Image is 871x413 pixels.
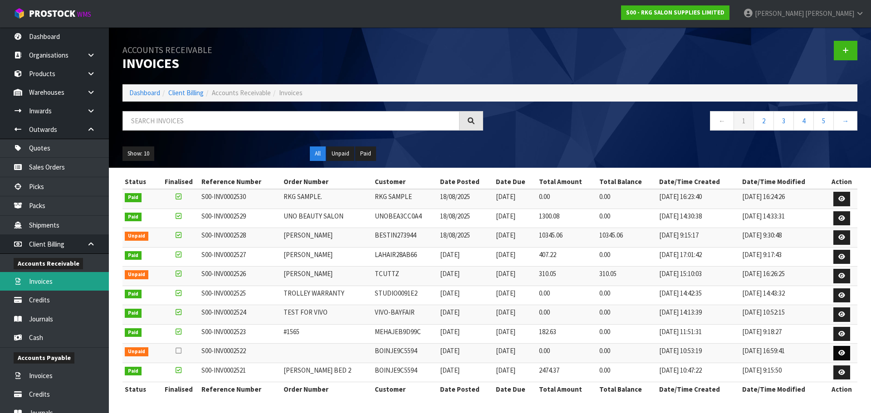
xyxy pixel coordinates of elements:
span: Accounts Payable [14,352,74,364]
td: 0.00 [597,324,657,344]
td: RKG SAMPLE. [281,189,373,209]
span: [PERSON_NAME] [805,9,854,18]
td: [PERSON_NAME] [281,228,373,248]
span: Unpaid [125,347,148,356]
td: 0.00 [597,363,657,382]
span: Accounts Receivable [14,258,83,269]
td: 2474.37 [537,363,597,382]
td: [DATE] [438,286,494,305]
td: [DATE] [438,363,494,382]
td: 182.63 [537,324,597,344]
a: 1 [734,111,754,131]
td: 0.00 [597,286,657,305]
th: Customer [372,175,437,189]
input: Search invoices [122,111,460,131]
span: Paid [125,251,142,260]
td: [DATE] 9:17:43 [740,247,826,267]
span: Invoices [279,88,303,97]
td: TCUTTZ [372,267,437,286]
td: [DATE] 10:47:22 [657,363,740,382]
td: 0.00 [537,189,597,209]
td: 0.00 [597,247,657,267]
th: Status [122,175,158,189]
th: Order Number [281,175,373,189]
td: [DATE] 14:33:31 [740,209,826,228]
td: [DATE] [494,189,537,209]
span: Unpaid [125,232,148,241]
span: Paid [125,367,142,376]
th: Date Posted [438,175,494,189]
td: 1300.08 [537,209,597,228]
td: [DATE] [438,344,494,363]
td: S00-INV0002525 [199,286,281,305]
small: Accounts Receivable [122,44,212,55]
td: [DATE] [494,344,537,363]
th: Date/Time Created [657,382,740,397]
td: 18/08/2025 [438,209,494,228]
td: [DATE] 11:51:31 [657,324,740,344]
td: MEHAJEB9D99C [372,324,437,344]
td: S00-INV0002527 [199,247,281,267]
td: UNO BEAUTY SALON [281,209,373,228]
th: Total Amount [537,175,597,189]
td: S00-INV0002524 [199,305,281,325]
td: [DATE] [438,247,494,267]
th: Action [826,382,857,397]
strong: S00 - RKG SALON SUPPLIES LIMITED [626,9,724,16]
th: Reference Number [199,382,281,397]
small: WMS [77,10,91,19]
td: 0.00 [537,286,597,305]
a: 5 [813,111,834,131]
span: [PERSON_NAME] [755,9,804,18]
td: S00-INV0002530 [199,189,281,209]
a: ← [710,111,734,131]
th: Date Due [494,175,537,189]
button: Show: 10 [122,146,154,161]
td: [DATE] 9:15:17 [657,228,740,248]
td: STUDIO0091E2 [372,286,437,305]
td: [PERSON_NAME] [281,267,373,286]
th: Date Posted [438,382,494,397]
th: Status [122,382,158,397]
td: S00-INV0002526 [199,267,281,286]
th: Action [826,175,857,189]
td: [DATE] 10:52:15 [740,305,826,325]
td: [DATE] 16:26:25 [740,267,826,286]
th: Total Balance [597,382,657,397]
button: Unpaid [327,146,354,161]
td: [DATE] [494,363,537,382]
td: [DATE] 17:01:42 [657,247,740,267]
a: 2 [754,111,774,131]
th: Finalised [158,175,199,189]
a: 3 [773,111,794,131]
td: BOINJE9C5594 [372,363,437,382]
th: Date/Time Created [657,175,740,189]
td: 0.00 [597,344,657,363]
td: [DATE] [494,267,537,286]
td: 310.05 [597,267,657,286]
td: #1565 [281,324,373,344]
a: Dashboard [129,88,160,97]
td: [DATE] [438,324,494,344]
td: 310.05 [537,267,597,286]
a: 4 [793,111,814,131]
td: S00-INV0002522 [199,344,281,363]
td: [PERSON_NAME] BED 2 [281,363,373,382]
td: 18/08/2025 [438,189,494,209]
td: 0.00 [597,305,657,325]
td: 10345.06 [537,228,597,248]
td: VIVO-BAYFAIR [372,305,437,325]
td: [PERSON_NAME] [281,247,373,267]
td: [DATE] 14:43:32 [740,286,826,305]
span: Accounts Receivable [212,88,271,97]
td: [DATE] 14:13:39 [657,305,740,325]
td: S00-INV0002523 [199,324,281,344]
th: Customer [372,382,437,397]
button: Paid [355,146,376,161]
th: Order Number [281,382,373,397]
td: 0.00 [537,305,597,325]
span: Paid [125,309,142,318]
td: [DATE] [494,324,537,344]
td: RKG SAMPLE [372,189,437,209]
td: [DATE] [438,305,494,325]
